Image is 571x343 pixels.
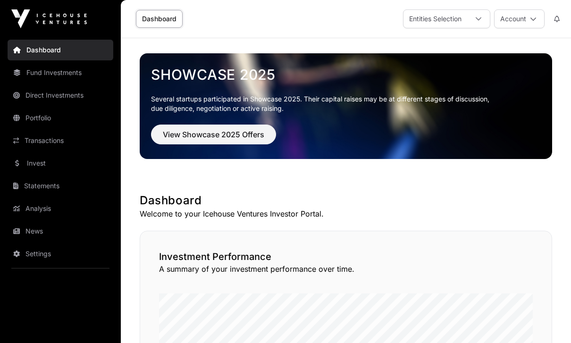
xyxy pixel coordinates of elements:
[8,221,113,242] a: News
[136,10,183,28] a: Dashboard
[8,62,113,83] a: Fund Investments
[8,153,113,174] a: Invest
[163,129,264,140] span: View Showcase 2025 Offers
[494,9,545,28] button: Account
[8,176,113,196] a: Statements
[8,130,113,151] a: Transactions
[151,134,276,143] a: View Showcase 2025 Offers
[151,125,276,144] button: View Showcase 2025 Offers
[151,66,541,83] a: Showcase 2025
[151,94,541,113] p: Several startups participated in Showcase 2025. Their capital raises may be at different stages o...
[524,298,571,343] iframe: Chat Widget
[8,198,113,219] a: Analysis
[159,263,533,275] p: A summary of your investment performance over time.
[140,193,552,208] h1: Dashboard
[140,208,552,219] p: Welcome to your Icehouse Ventures Investor Portal.
[8,85,113,106] a: Direct Investments
[140,53,552,159] img: Showcase 2025
[8,243,113,264] a: Settings
[8,108,113,128] a: Portfolio
[8,40,113,60] a: Dashboard
[159,250,533,263] h2: Investment Performance
[11,9,87,28] img: Icehouse Ventures Logo
[403,10,467,28] div: Entities Selection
